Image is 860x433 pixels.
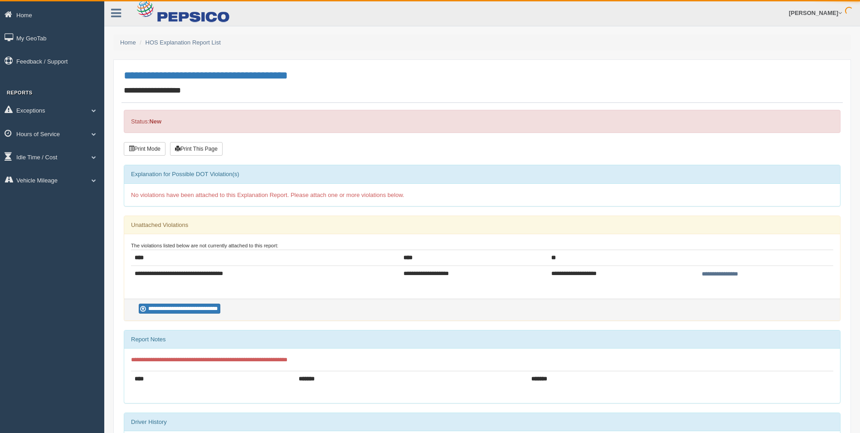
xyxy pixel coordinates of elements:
button: Print This Page [170,142,223,156]
div: Explanation for Possible DOT Violation(s) [124,165,840,183]
button: Print Mode [124,142,165,156]
a: HOS Explanation Report List [146,39,221,46]
div: Driver History [124,413,840,431]
span: No violations have been attached to this Explanation Report. Please attach one or more violations... [131,192,404,198]
div: Report Notes [124,330,840,349]
strong: New [149,118,161,125]
div: Unattached Violations [124,216,840,234]
small: The violations listed below are not currently attached to this report: [131,243,278,248]
a: Home [120,39,136,46]
div: Status: [124,110,841,133]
